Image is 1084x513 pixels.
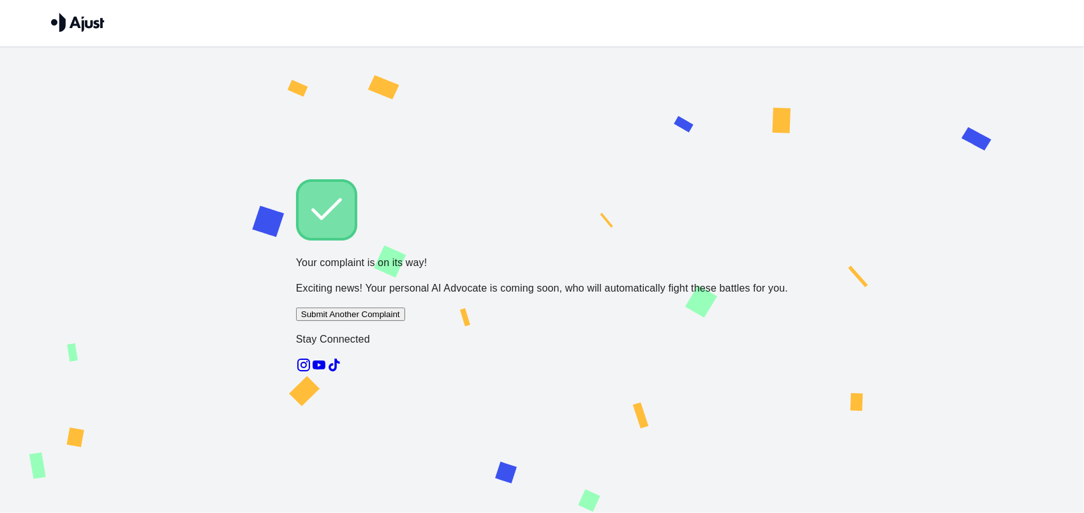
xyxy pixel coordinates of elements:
img: Check! [296,179,357,241]
button: Submit Another Complaint [296,308,405,321]
p: Your complaint is on its way! [296,255,788,271]
p: Stay Connected [296,332,788,347]
img: Ajust [51,13,105,32]
p: Exciting news! Your personal AI Advocate is coming soon, who will automatically fight these battl... [296,281,788,296]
